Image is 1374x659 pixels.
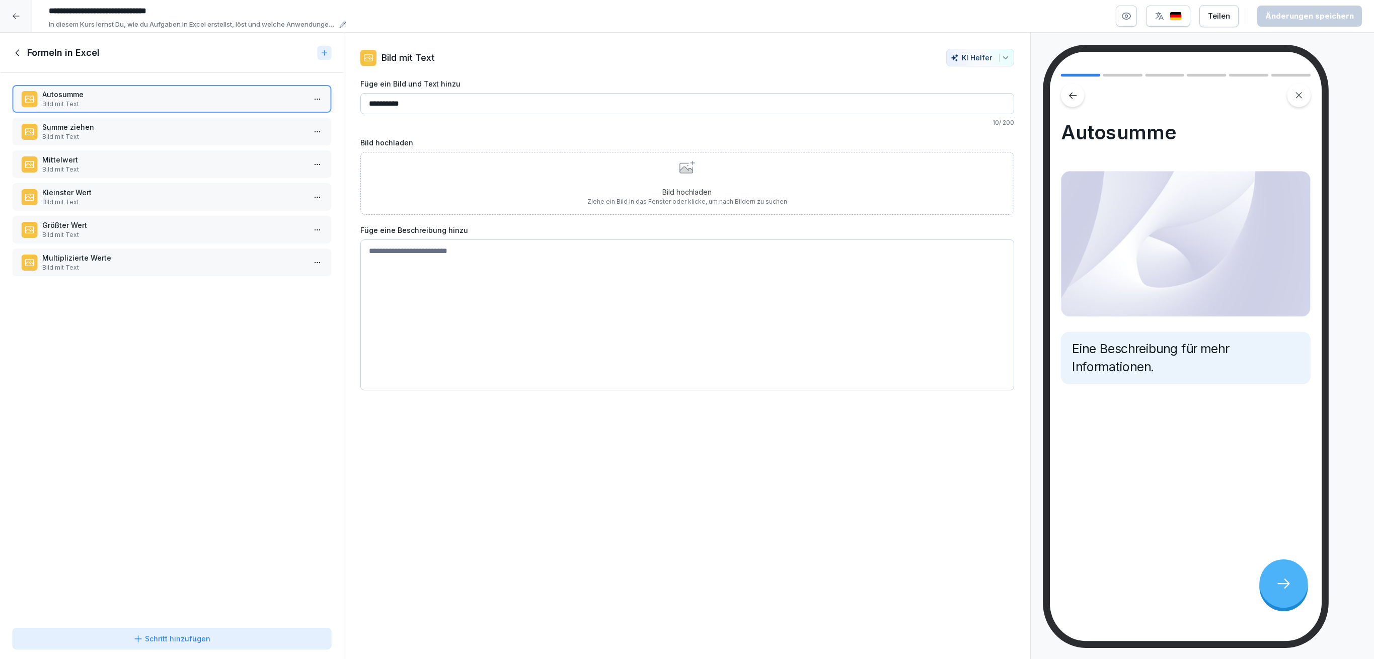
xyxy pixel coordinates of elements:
[1257,6,1362,27] button: Änderungen speichern
[1208,11,1230,22] div: Teilen
[1060,121,1310,144] h4: Autosumme
[1265,11,1354,22] div: Änderungen speichern
[27,47,100,59] h1: Formeln in Excel
[12,118,332,145] div: Summe ziehenBild mit Text
[42,132,306,141] p: Bild mit Text
[360,225,1014,235] label: Füge eine Beschreibung hinzu
[946,49,1014,66] button: KI Helfer
[12,249,332,276] div: Multiplizierte WerteBild mit Text
[1072,340,1299,376] p: Eine Beschreibung für mehr Informationen.
[42,100,306,109] p: Bild mit Text
[12,216,332,243] div: Größter WertBild mit Text
[360,118,1014,127] p: 10 / 200
[42,187,306,198] p: Kleinster Wert
[951,53,1010,62] div: KI Helfer
[42,198,306,207] p: Bild mit Text
[360,78,1014,89] label: Füge ein Bild und Text hinzu
[381,51,435,64] p: Bild mit Text
[42,220,306,230] p: Größter Wert
[12,85,332,113] div: AutosummeBild mit Text
[49,20,336,30] p: In diesem Kurs lernst Du, wie du Aufgaben in Excel erstellst, löst und welche Anwendungen, wie Fo...
[42,122,306,132] p: Summe ziehen
[42,253,306,263] p: Multiplizierte Werte
[12,628,332,649] button: Schritt hinzufügen
[1170,12,1182,21] img: de.svg
[12,150,332,178] div: MittelwertBild mit Text
[42,230,306,239] p: Bild mit Text
[587,187,787,197] p: Bild hochladen
[42,165,306,174] p: Bild mit Text
[42,263,306,272] p: Bild mit Text
[42,89,306,100] p: Autosumme
[1060,171,1310,316] img: Bild und Text Vorschau
[133,633,210,644] div: Schritt hinzufügen
[360,137,1014,148] label: Bild hochladen
[587,197,787,206] p: Ziehe ein Bild in das Fenster oder klicke, um nach Bildern zu suchen
[12,183,332,211] div: Kleinster WertBild mit Text
[1199,5,1239,27] button: Teilen
[42,154,306,165] p: Mittelwert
